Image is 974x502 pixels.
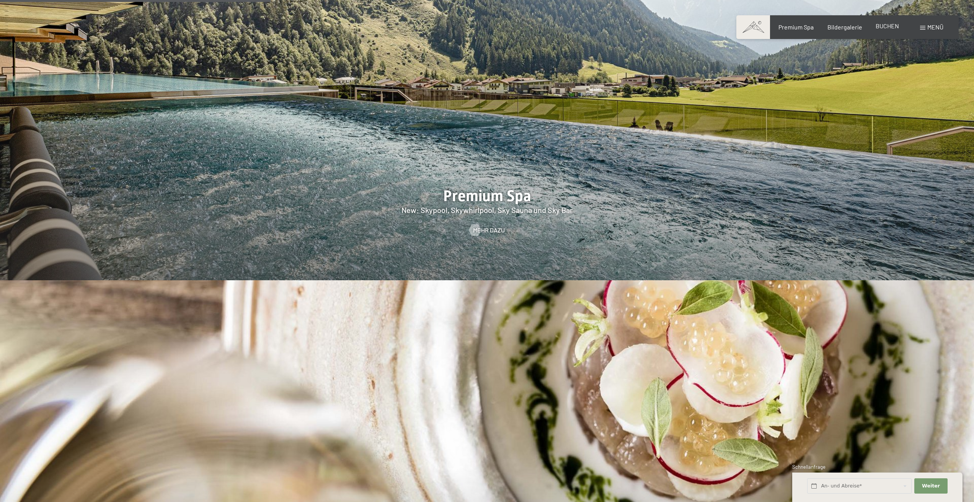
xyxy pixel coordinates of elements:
[922,483,940,489] span: Weiter
[876,22,899,29] a: BUCHEN
[914,478,947,494] button: Weiter
[827,23,862,31] a: Bildergalerie
[778,23,814,31] a: Premium Spa
[792,464,826,470] span: Schnellanfrage
[469,226,505,234] a: Mehr dazu
[927,23,943,31] span: Menü
[473,226,505,234] span: Mehr dazu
